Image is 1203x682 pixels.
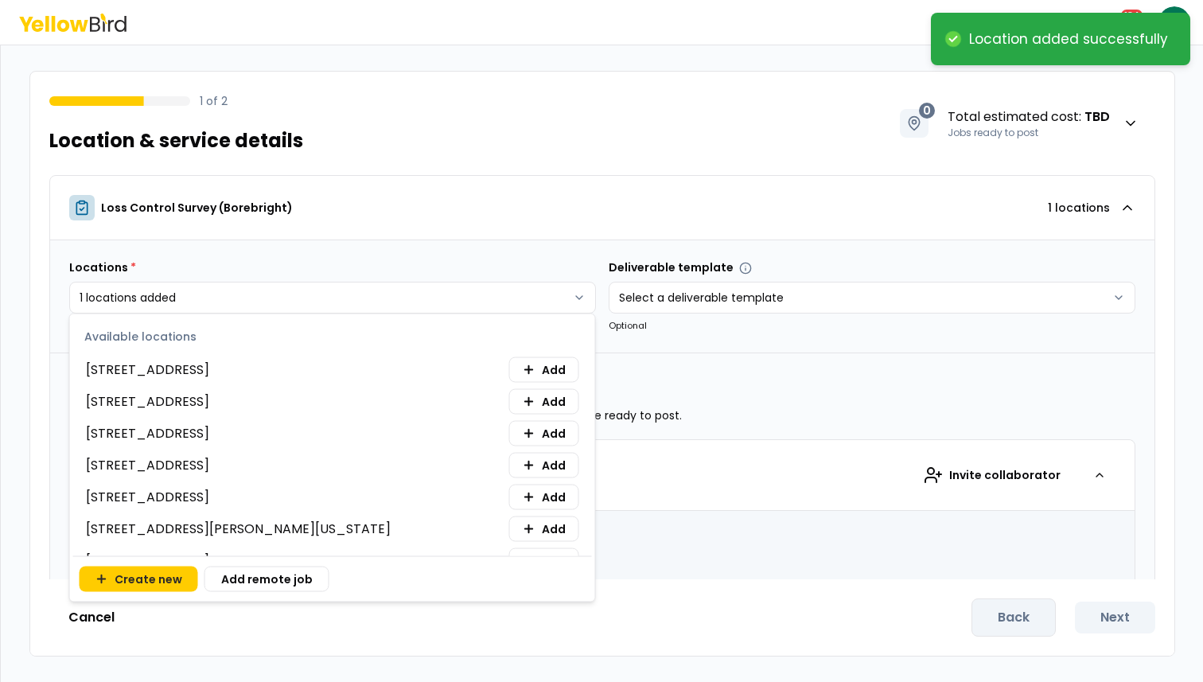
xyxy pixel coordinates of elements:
span: Add [542,521,566,537]
div: Available locations [73,318,592,351]
span: Add [542,458,566,474]
span: [STREET_ADDRESS] [86,551,209,571]
button: Create new [80,567,198,592]
span: Add [542,394,566,410]
button: Add [509,357,579,383]
span: Add [542,362,566,378]
span: [STREET_ADDRESS] [86,424,209,443]
span: [STREET_ADDRESS] [86,488,209,507]
span: [STREET_ADDRESS] [86,360,209,380]
button: Add [509,453,579,478]
span: [STREET_ADDRESS] [86,392,209,411]
span: Add [542,553,566,569]
span: Add [542,489,566,505]
span: Add [542,426,566,442]
span: [STREET_ADDRESS][PERSON_NAME][US_STATE] [86,520,391,539]
button: Add [509,516,579,542]
div: Location added successfully [969,30,1168,48]
button: Add remote job [204,567,329,592]
button: Add [509,389,579,415]
button: Add [509,485,579,510]
button: Add [509,421,579,446]
button: Add [509,548,579,574]
span: [STREET_ADDRESS] [86,456,209,475]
